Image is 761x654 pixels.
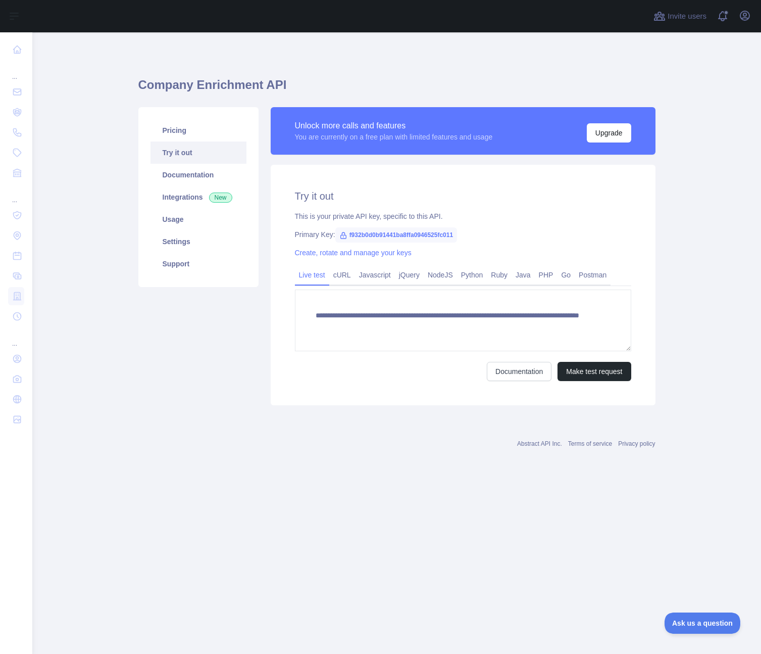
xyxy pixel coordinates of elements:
a: cURL [329,267,355,283]
div: This is your private API key, specific to this API. [295,211,631,221]
h2: Try it out [295,189,631,203]
a: Postman [575,267,611,283]
div: Unlock more calls and features [295,120,493,132]
div: Primary Key: [295,229,631,240]
a: Live test [295,267,329,283]
a: Support [150,253,246,275]
div: You are currently on a free plan with limited features and usage [295,132,493,142]
a: NodeJS [424,267,457,283]
span: New [209,193,232,203]
a: Usage [150,208,246,230]
div: ... [8,328,24,348]
div: ... [8,184,24,204]
a: Javascript [355,267,395,283]
a: Privacy policy [618,440,655,447]
button: Invite users [651,8,708,24]
a: Documentation [150,164,246,186]
a: Integrations New [150,186,246,208]
a: Create, rotate and manage your keys [295,249,412,257]
div: ... [8,61,24,81]
a: Go [557,267,575,283]
a: jQuery [395,267,424,283]
a: PHP [535,267,557,283]
span: Invite users [668,11,706,22]
a: Pricing [150,119,246,142]
a: Settings [150,230,246,253]
a: Terms of service [568,440,612,447]
a: Try it out [150,142,246,164]
button: Make test request [557,362,631,381]
a: Ruby [487,267,512,283]
h1: Company Enrichment API [138,77,655,101]
a: Java [512,267,535,283]
span: f932b0d0b91441ba8ffa0946525fc011 [335,227,457,243]
button: Upgrade [587,123,631,143]
a: Documentation [487,362,551,381]
a: Python [457,267,487,283]
iframe: Toggle Customer Support [665,613,741,634]
a: Abstract API Inc. [517,440,562,447]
